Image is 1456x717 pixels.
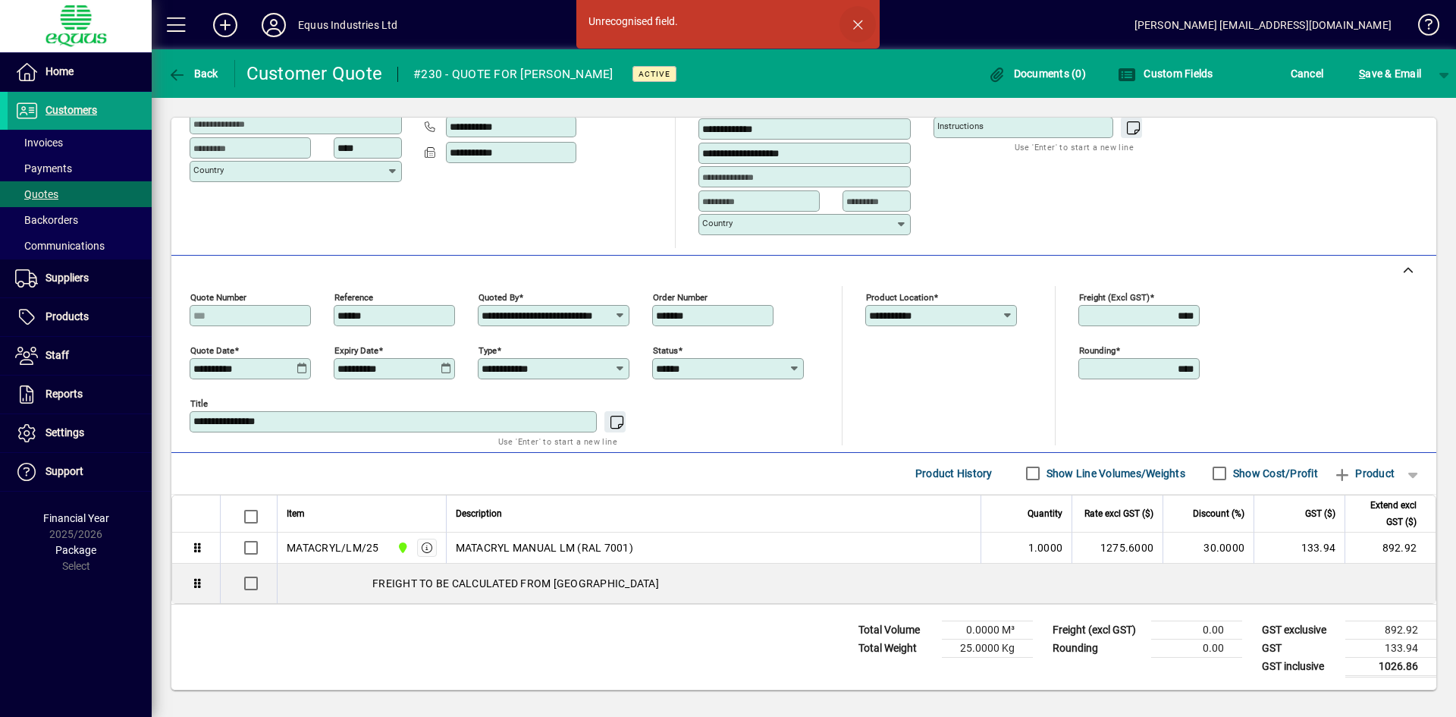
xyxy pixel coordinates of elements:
td: 133.94 [1345,639,1436,657]
span: Backorders [15,214,78,226]
td: 133.94 [1254,533,1345,564]
a: Quotes [8,181,152,207]
span: Home [45,65,74,77]
mat-label: Country [702,218,733,228]
span: Product [1333,461,1395,486]
span: 1.0000 [1028,540,1063,555]
button: Cancel [1287,60,1328,87]
td: GST exclusive [1254,621,1345,639]
div: [PERSON_NAME] [EMAIL_ADDRESS][DOMAIN_NAME] [1134,13,1392,37]
div: MATACRYL/LM/25 [287,540,379,555]
a: Backorders [8,207,152,233]
span: Reports [45,388,83,400]
td: 0.0000 M³ [942,621,1033,639]
span: Support [45,465,83,477]
a: Support [8,453,152,491]
span: Extend excl GST ($) [1354,497,1417,530]
a: Reports [8,376,152,414]
div: Equus Industries Ltd [298,13,398,37]
a: Staff [8,337,152,375]
span: Documents (0) [987,68,1086,80]
div: Customer Quote [246,61,383,86]
mat-hint: Use 'Enter' to start a new line [498,432,617,450]
mat-label: Reference [334,291,373,302]
td: GST inclusive [1254,657,1345,676]
td: 30.0000 [1163,533,1254,564]
mat-label: Title [190,398,208,408]
span: 1B BLENHEIM [393,539,410,556]
button: Profile [249,11,298,39]
td: GST [1254,639,1345,657]
span: Item [287,505,305,522]
td: Total Volume [851,621,942,639]
mat-label: Instructions [937,121,984,131]
div: FREIGHT TO BE CALCULATED FROM [GEOGRAPHIC_DATA] [278,564,1436,603]
button: Save & Email [1351,60,1429,87]
a: Payments [8,156,152,181]
span: Products [45,310,89,322]
span: Quotes [15,188,58,200]
td: 0.00 [1151,639,1242,657]
span: Active [639,69,670,79]
span: Product History [915,461,993,486]
span: Customers [45,104,97,116]
span: Cancel [1291,61,1324,86]
div: 1275.6000 [1081,540,1153,555]
td: 0.00 [1151,621,1242,639]
span: Quantity [1028,505,1062,522]
a: Suppliers [8,259,152,297]
button: Add [201,11,249,39]
span: Suppliers [45,272,89,284]
button: Product History [909,460,999,487]
span: Staff [45,349,69,361]
span: Communications [15,240,105,252]
span: Settings [45,426,84,439]
td: Freight (excl GST) [1045,621,1151,639]
mat-label: Country [193,165,224,175]
td: 1026.86 [1345,657,1436,676]
td: Rounding [1045,639,1151,657]
mat-label: Expiry date [334,344,378,355]
td: 25.0000 Kg [942,639,1033,657]
span: Rate excl GST ($) [1084,505,1153,522]
label: Show Cost/Profit [1230,466,1318,481]
td: Total Weight [851,639,942,657]
span: Discount (%) [1193,505,1244,522]
button: Custom Fields [1114,60,1217,87]
mat-label: Quoted by [479,291,519,302]
mat-label: Type [479,344,497,355]
a: Invoices [8,130,152,156]
button: Documents (0) [984,60,1090,87]
span: GST ($) [1305,505,1335,522]
a: Knowledge Base [1407,3,1437,52]
label: Show Line Volumes/Weights [1043,466,1185,481]
a: Products [8,298,152,336]
mat-label: Freight (excl GST) [1079,291,1150,302]
a: Home [8,53,152,91]
span: Payments [15,162,72,175]
button: Back [164,60,222,87]
span: Description [456,505,502,522]
a: Settings [8,414,152,452]
span: Package [55,544,96,556]
span: MATACRYL MANUAL LM (RAL 7001) [456,540,633,555]
span: ave & Email [1359,61,1421,86]
td: 892.92 [1345,621,1436,639]
span: Custom Fields [1118,68,1213,80]
td: 892.92 [1345,533,1436,564]
a: Communications [8,233,152,259]
mat-label: Product location [866,291,934,302]
div: #230 - QUOTE FOR [PERSON_NAME] [413,62,613,86]
mat-label: Status [653,344,678,355]
mat-label: Order number [653,291,708,302]
mat-hint: Use 'Enter' to start a new line [1015,138,1134,156]
mat-label: Rounding [1079,344,1116,355]
span: S [1359,68,1365,80]
mat-label: Quote date [190,344,234,355]
app-page-header-button: Back [152,60,235,87]
mat-label: Quote number [190,291,246,302]
span: Back [168,68,218,80]
span: Invoices [15,137,63,149]
span: Financial Year [43,512,109,524]
button: Product [1326,460,1402,487]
